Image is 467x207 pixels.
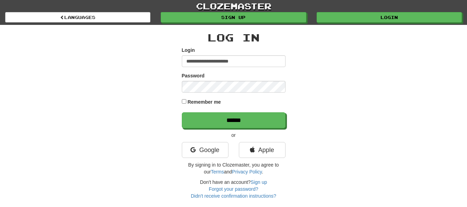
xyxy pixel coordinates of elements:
a: Languages [5,12,150,22]
a: Login [317,12,462,22]
label: Password [182,72,205,79]
a: Privacy Policy [232,169,262,175]
a: Forgot your password? [209,186,258,192]
a: Terms [211,169,224,175]
a: Sign up [161,12,306,22]
a: Didn't receive confirmation instructions? [191,193,276,199]
label: Login [182,47,195,54]
p: or [182,132,286,139]
a: Sign up [251,179,267,185]
p: By signing in to Clozemaster, you agree to our and . [182,161,286,175]
a: Apple [239,142,286,158]
label: Remember me [187,98,221,105]
a: Google [182,142,228,158]
div: Don't have an account? [182,179,286,199]
h2: Log In [182,32,286,43]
